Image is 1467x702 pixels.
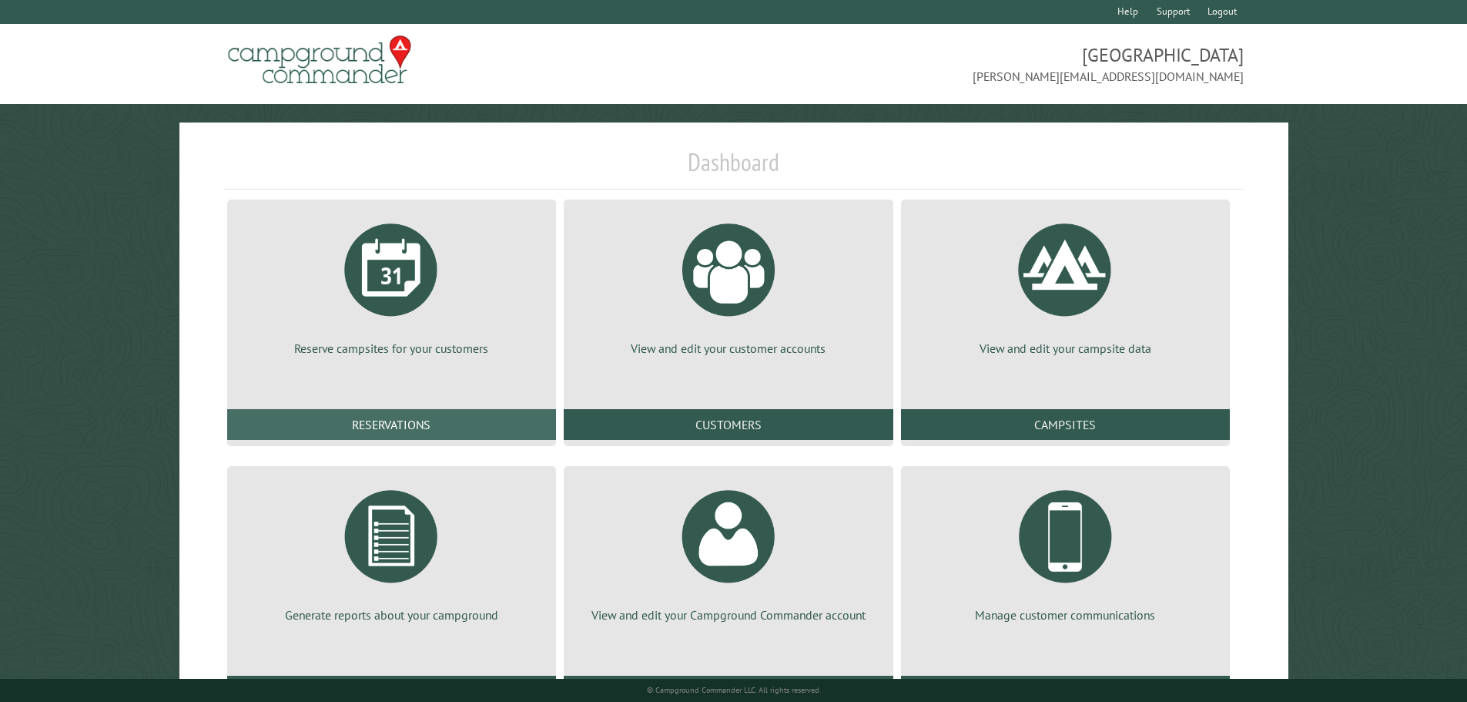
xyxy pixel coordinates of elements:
a: Reservations [227,409,556,440]
a: Manage customer communications [919,479,1211,623]
p: View and edit your Campground Commander account [582,606,874,623]
img: Campground Commander [223,30,416,90]
span: [GEOGRAPHIC_DATA] [PERSON_NAME][EMAIL_ADDRESS][DOMAIN_NAME] [734,42,1244,86]
a: View and edit your customer accounts [582,212,874,357]
a: Customers [564,409,893,440]
a: View and edit your campsite data [919,212,1211,357]
a: Campsites [901,409,1230,440]
p: View and edit your customer accounts [582,340,874,357]
p: Manage customer communications [919,606,1211,623]
p: View and edit your campsite data [919,340,1211,357]
p: Generate reports about your campground [246,606,538,623]
a: Generate reports about your campground [246,479,538,623]
p: Reserve campsites for your customers [246,340,538,357]
small: © Campground Commander LLC. All rights reserved. [647,685,821,695]
a: View and edit your Campground Commander account [582,479,874,623]
a: Reserve campsites for your customers [246,212,538,357]
h1: Dashboard [223,147,1244,190]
